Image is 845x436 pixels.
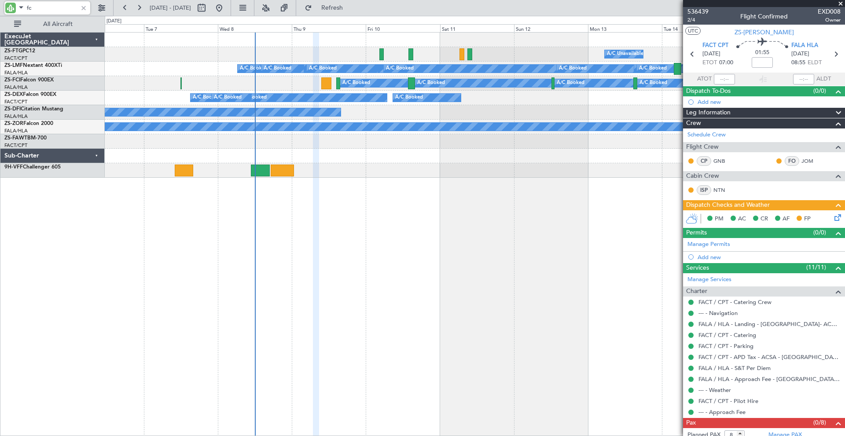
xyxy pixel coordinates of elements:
span: Cabin Crew [686,171,719,181]
div: Sun 12 [514,24,588,32]
span: ZS-LMF [4,63,23,68]
div: A/C Booked [264,62,291,75]
span: (0/0) [813,228,826,237]
a: FACT/CPT [4,99,27,105]
span: ATOT [697,75,712,84]
div: Thu 9 [292,24,366,32]
span: 2/4 [687,16,709,24]
div: A/C Booked [639,62,667,75]
span: Services [686,263,709,273]
span: FP [804,215,811,223]
a: FACT / CPT - Parking [698,342,753,350]
div: Sat 11 [440,24,514,32]
div: A/C Booked [557,77,584,90]
div: Fri 10 [366,24,440,32]
a: Manage Services [687,275,731,284]
span: ZS-DFI [4,106,21,112]
a: ZS-ZORFalcon 2000 [4,121,53,126]
div: CP [697,156,711,166]
a: --- - Weather [698,386,731,394]
div: Flight Confirmed [740,12,788,21]
div: A/C Booked [342,77,370,90]
div: Add new [698,253,841,261]
span: Crew [686,118,701,128]
span: EXD008 [818,7,841,16]
div: A/C Booked [417,77,445,90]
span: Dispatch To-Dos [686,86,731,96]
a: FACT/CPT [4,142,27,149]
span: (0/8) [813,418,826,427]
div: A/C Booked [240,62,268,75]
button: Refresh [301,1,353,15]
button: All Aircraft [10,17,96,31]
span: ALDT [816,75,831,84]
span: FALA HLA [791,41,818,50]
span: Permits [686,228,707,238]
div: A/C Booked [214,91,242,104]
span: Charter [686,286,707,297]
span: (11/11) [806,263,826,272]
span: Dispatch Checks and Weather [686,200,770,210]
span: CR [760,215,768,223]
a: FALA / HLA - S&T Per Diem [698,364,771,372]
a: FACT / CPT - APD Tax - ACSA - [GEOGRAPHIC_DATA] International FACT / CPT [698,353,841,361]
span: FACT CPT [702,41,728,50]
a: Schedule Crew [687,131,726,139]
a: FALA/HLA [4,113,28,120]
a: FALA / HLA - Landing - [GEOGRAPHIC_DATA]- ACC # 1800 [698,320,841,328]
span: ZS-[PERSON_NAME] [735,28,794,37]
a: 9H-VFFChallenger 605 [4,165,61,170]
a: FALA/HLA [4,70,28,76]
a: FACT / CPT - Catering [698,331,756,339]
a: --- - Navigation [698,309,738,317]
a: ZS-FAWTBM-700 [4,136,47,141]
span: AC [738,215,746,223]
a: ZS-DEXFalcon 900EX [4,92,56,97]
div: Tue 7 [144,24,218,32]
a: Manage Permits [687,240,730,249]
div: Add new [698,98,841,106]
a: FACT / CPT - Catering Crew [698,298,772,306]
a: ZS-LMFNextant 400XTi [4,63,62,68]
span: ZS-FCI [4,77,20,83]
div: A/C Booked [239,91,267,104]
div: A/C Booked [386,62,414,75]
span: Flight Crew [686,142,719,152]
div: Mon 6 [70,24,144,32]
div: A/C Booked [309,62,337,75]
a: FACT / CPT - Pilot Hire [698,397,758,405]
span: AF [783,215,790,223]
span: [DATE] [702,50,720,59]
div: ISP [697,185,711,195]
span: [DATE] [791,50,809,59]
span: 08:55 [791,59,805,67]
span: All Aircraft [23,21,93,27]
a: JOM [801,157,821,165]
input: --:-- [714,74,735,84]
span: 536439 [687,7,709,16]
span: ZS-ZOR [4,121,23,126]
span: ZS-FAW [4,136,24,141]
a: FALA/HLA [4,128,28,134]
span: 9H-VFF [4,165,23,170]
div: A/C Booked [193,91,220,104]
span: ZS-FTG [4,48,22,54]
a: NTN [713,186,733,194]
a: ZS-FTGPC12 [4,48,35,54]
span: Leg Information [686,108,731,118]
button: UTC [685,27,701,35]
span: (0/0) [813,86,826,95]
span: ZS-DEX [4,92,23,97]
span: ETOT [702,59,717,67]
span: 07:00 [719,59,733,67]
a: FACT/CPT [4,55,27,62]
span: Owner [818,16,841,24]
div: A/C Booked [559,62,587,75]
span: ELDT [808,59,822,67]
span: Refresh [314,5,351,11]
div: Tue 14 [662,24,736,32]
span: [DATE] - [DATE] [150,4,191,12]
a: FALA/HLA [4,84,28,91]
a: ZS-DFICitation Mustang [4,106,63,112]
div: [DATE] [107,18,121,25]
